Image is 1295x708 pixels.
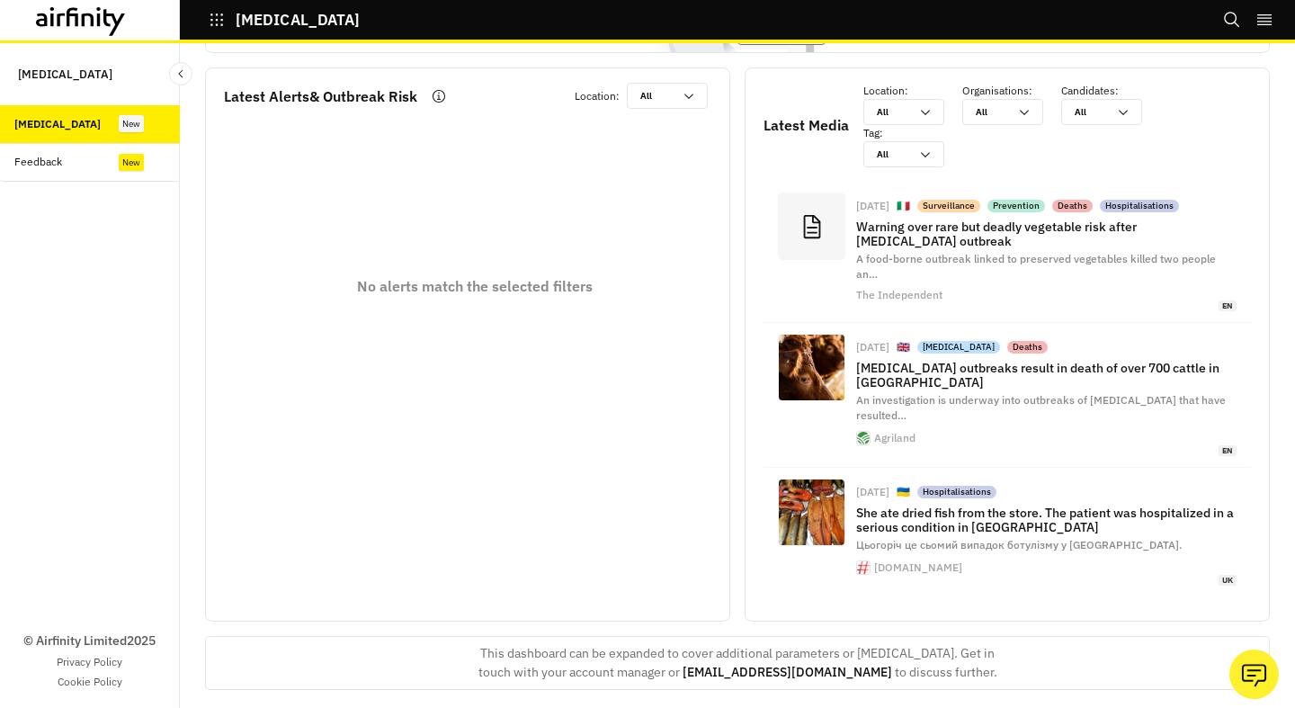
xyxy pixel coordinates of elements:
[856,393,1226,422] span: An investigation is underway into outbreaks of [MEDICAL_DATA] that have resulted …
[575,88,620,104] p: Location :
[856,201,889,211] div: [DATE]
[119,115,144,132] div: New
[1219,575,1237,587] span: uk
[14,154,62,170] div: Feedback
[57,654,122,670] a: Privacy Policy
[347,644,1129,682] p: This dashboard can be expanded to cover additional parameters or [MEDICAL_DATA]. Get in touch wit...
[962,83,1061,99] p: Organisations :
[58,674,122,690] a: Cookie Policy
[923,200,975,212] p: Surveillance
[764,323,1251,468] a: [DATE]🇬🇧[MEDICAL_DATA]Deaths[MEDICAL_DATA] outbreaks result in death of over 700 cattle in [GEOGR...
[209,4,360,35] button: [MEDICAL_DATA]
[857,561,870,574] img: favicon.ico
[1058,200,1087,212] p: Deaths
[764,468,1251,597] a: [DATE]🇺🇦HospitalisationsShe ate dried fish from the store. The patient was hospitalized in a seri...
[224,85,417,107] p: Latest Alerts & Outbreak Risk
[119,154,144,171] div: New
[856,487,889,497] div: [DATE]
[856,506,1237,534] p: She ate dried fish from the store. The patient was hospitalized in a serious condition in [GEOGRA...
[357,275,593,297] p: No alerts match the selected filters
[18,58,112,91] p: [MEDICAL_DATA]
[856,342,889,353] div: [DATE]
[1013,341,1042,354] p: Deaths
[874,562,962,573] div: [DOMAIN_NAME]
[1223,4,1241,35] button: Search
[856,538,1182,551] span: Цьогоріч це сьомий випадок ботулізму у [GEOGRAPHIC_DATA].
[857,432,870,444] img: favicon.png
[874,433,915,444] div: Agriland
[1229,650,1279,699] button: Ask our analysts
[1105,200,1174,212] p: Hospitalisations
[897,485,910,500] p: 🇺🇦
[863,83,962,99] p: Location :
[23,632,156,650] p: © Airfinity Limited 2025
[1061,83,1160,99] p: Candidates :
[1219,445,1237,457] span: en
[169,62,192,85] button: Close Sidebar
[856,361,1237,390] p: [MEDICAL_DATA] outbreaks result in death of over 700 cattle in [GEOGRAPHIC_DATA]
[236,12,360,28] p: [MEDICAL_DATA]
[856,290,942,300] div: The Independent
[923,341,995,354] p: [MEDICAL_DATA]
[897,340,910,355] p: 🇬🇧
[923,486,991,498] p: Hospitalisations
[856,220,1237,248] p: Warning over rare but deadly vegetable risk after [MEDICAL_DATA] outbreak
[14,116,101,132] div: [MEDICAL_DATA]
[1219,300,1237,312] span: en
[993,200,1040,212] p: Prevention
[856,252,1216,281] span: A food-borne outbreak linked to preserved vegetables killed two people an …
[683,664,892,680] a: [EMAIL_ADDRESS][DOMAIN_NAME]
[764,182,1251,323] a: [DATE]🇮🇹SurveillancePreventionDeathsHospitalisationsWarning over rare but deadly vegetable risk a...
[779,479,844,545] img: tu%D0%B0.jpeg
[764,114,849,136] p: Latest Media
[863,125,962,141] p: Tag :
[897,199,910,214] p: 🇮🇹
[779,335,844,400] img: image-source-agriland-kevin-beef-cattle-farm-scaled.jpg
